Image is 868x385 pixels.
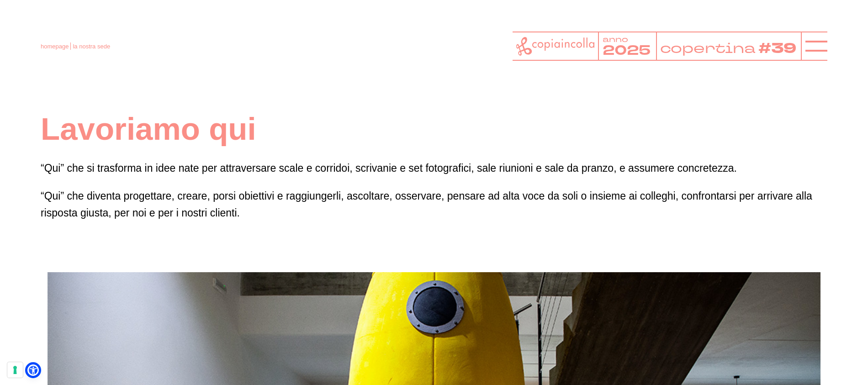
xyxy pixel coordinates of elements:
[41,160,827,177] p: “Qui” che si trasforma in idee nate per attraversare scale e corridoi, scrivanie e set fotografic...
[41,110,827,149] h1: Lavoriamo qui
[41,43,69,50] a: homepage
[603,41,651,60] tspan: 2025
[758,38,796,58] tspan: #39
[73,43,110,50] span: la nostra sede
[660,38,756,57] tspan: copertina
[27,364,39,376] a: Open Accessibility Menu
[41,188,827,222] p: “Qui” che diventa progettare, creare, porsi obiettivi e raggiungerli, ascoltare, osservare, pensa...
[603,34,628,44] tspan: anno
[7,362,23,378] button: Le tue preferenze relative al consenso per le tecnologie di tracciamento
